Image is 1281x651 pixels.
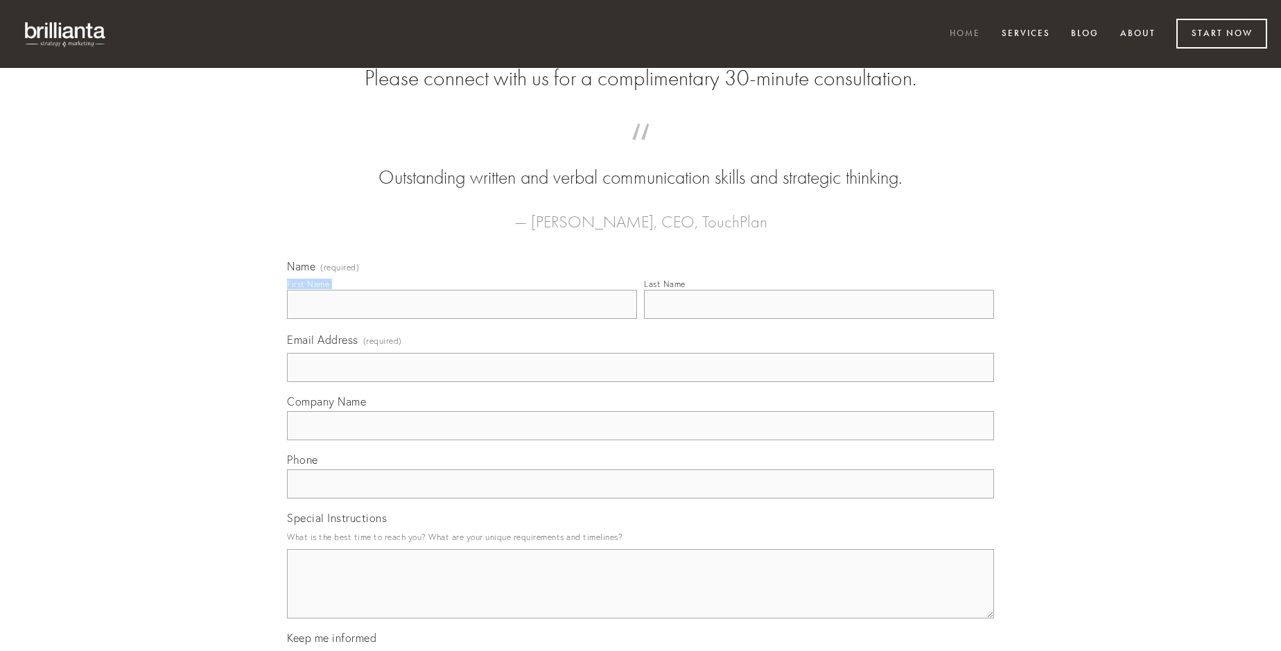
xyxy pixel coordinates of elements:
[1176,19,1267,49] a: Start Now
[287,453,318,467] span: Phone
[287,511,387,525] span: Special Instructions
[309,137,972,164] span: “
[287,279,329,289] div: First Name
[287,631,376,645] span: Keep me informed
[941,23,989,46] a: Home
[320,263,359,272] span: (required)
[287,65,994,92] h2: Please connect with us for a complimentary 30-minute consultation.
[287,259,315,273] span: Name
[1062,23,1108,46] a: Blog
[1111,23,1165,46] a: About
[14,14,118,54] img: brillianta - research, strategy, marketing
[363,331,402,350] span: (required)
[309,137,972,191] blockquote: Outstanding written and verbal communication skills and strategic thinking.
[644,279,686,289] div: Last Name
[309,191,972,236] figcaption: — [PERSON_NAME], CEO, TouchPlan
[287,528,994,546] p: What is the best time to reach you? What are your unique requirements and timelines?
[287,333,358,347] span: Email Address
[993,23,1059,46] a: Services
[287,394,366,408] span: Company Name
